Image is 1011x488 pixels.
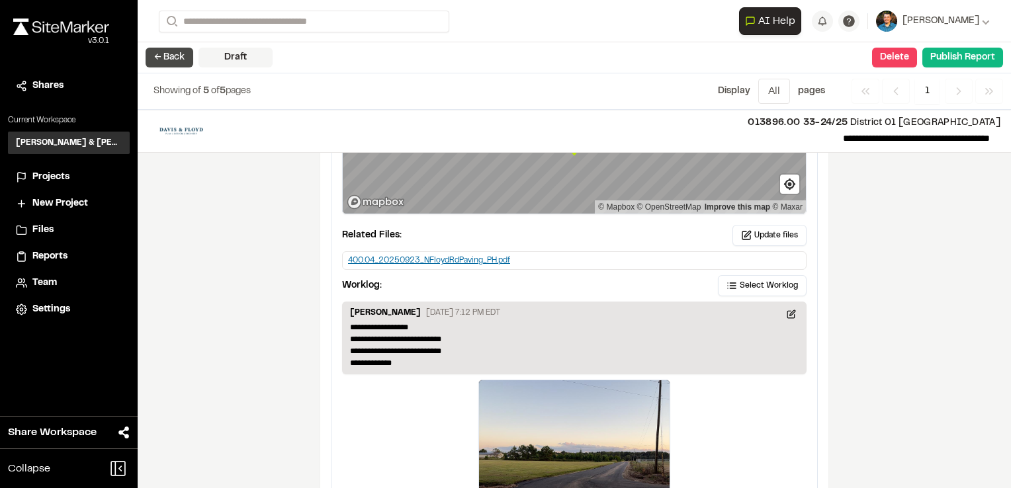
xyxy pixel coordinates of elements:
button: ← Back [146,48,193,67]
div: 400.04_20250923_NFloydRdPaving_PH.pdf [348,255,510,266]
span: Team [32,276,57,290]
button: Find my location [780,175,799,194]
p: [DATE] 7:12 PM EDT [426,307,500,319]
button: Open AI Assistant [739,7,801,35]
span: 5 [220,87,226,95]
span: Select Worklog [740,280,798,292]
button: Update files [732,225,807,246]
div: Draft [198,48,273,67]
span: New Project [32,196,88,211]
p: Display [718,84,750,99]
span: Projects [32,170,69,184]
span: Reports [32,249,67,264]
button: Select Worklog [718,275,807,296]
canvas: Map [343,102,807,214]
a: Projects [16,170,122,184]
span: 013896.00 33-24/25 [748,119,848,127]
a: Team [16,276,122,290]
p: District 01 [GEOGRAPHIC_DATA] [225,116,1000,130]
span: Share Workspace [8,425,97,440]
a: Files [16,223,122,237]
a: Maxar [772,202,803,212]
a: Map feedback [705,202,770,212]
span: 1 [915,79,940,104]
a: Shares [16,79,122,93]
a: New Project [16,196,122,211]
img: file [148,120,214,142]
p: Worklog: [342,278,382,293]
button: All [758,79,790,104]
p: page s [798,84,825,99]
img: User [876,11,897,32]
button: Publish Report [922,48,1003,67]
span: Showing of [154,87,203,95]
span: Collapse [8,461,50,477]
p: of pages [154,84,251,99]
span: [PERSON_NAME] [902,14,979,28]
p: Current Workspace [8,114,130,126]
span: AI Help [758,13,795,29]
img: rebrand.png [13,19,109,35]
p: Related Files: [342,225,807,246]
a: OpenStreetMap [637,202,701,212]
p: [PERSON_NAME] [350,307,421,321]
span: Settings [32,302,70,317]
a: Mapbox [598,202,635,212]
span: Shares [32,79,64,93]
span: Files [32,223,54,237]
button: Search [159,11,183,32]
a: Reports [16,249,122,264]
button: [PERSON_NAME] [876,11,990,32]
div: Oh geez...please don't... [13,35,109,47]
div: Open AI Assistant [739,7,807,35]
span: 5 [203,87,209,95]
button: Delete [872,48,917,67]
span: Update files [754,229,798,241]
h3: [PERSON_NAME] & [PERSON_NAME] Inc. [16,137,122,149]
a: Mapbox logo [347,194,405,210]
nav: Navigation [852,79,1003,104]
a: Settings [16,302,122,317]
